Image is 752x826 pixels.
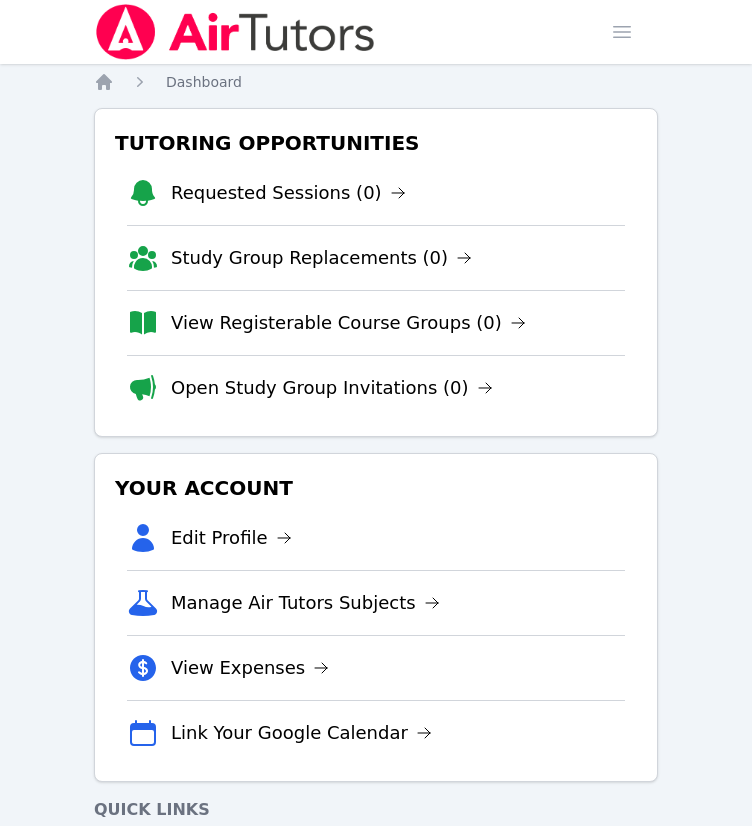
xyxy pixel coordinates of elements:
a: Open Study Group Invitations (0) [171,374,493,402]
h4: Quick Links [94,798,658,822]
h3: Tutoring Opportunities [111,125,641,161]
a: View Registerable Course Groups (0) [171,309,526,337]
a: Study Group Replacements (0) [171,244,472,272]
h3: Your Account [111,470,641,506]
img: Air Tutors [94,4,377,60]
span: Dashboard [166,74,242,90]
a: Edit Profile [171,524,292,552]
nav: Breadcrumb [94,72,658,92]
a: Link Your Google Calendar [171,719,432,747]
a: Manage Air Tutors Subjects [171,589,440,617]
a: Requested Sessions (0) [171,179,406,207]
a: View Expenses [171,654,329,682]
a: Dashboard [166,72,242,92]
